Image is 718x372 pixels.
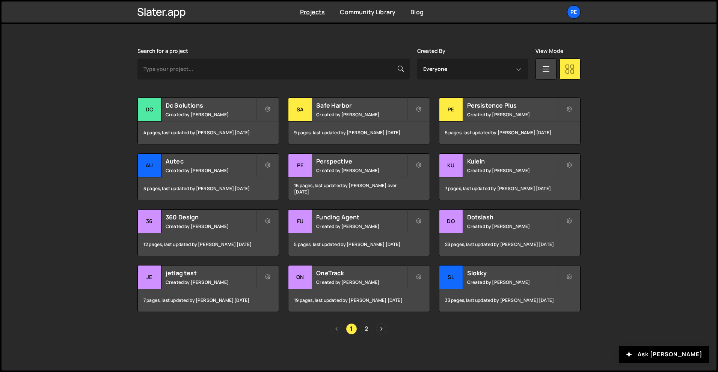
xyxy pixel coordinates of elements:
h2: Slokky [467,269,558,277]
h2: Funding Agent [316,213,407,221]
div: Au [138,154,161,177]
small: Created by [PERSON_NAME] [166,167,256,174]
div: Sl [439,265,463,289]
small: Created by [PERSON_NAME] [166,111,256,118]
a: Pe Persistence Plus Created by [PERSON_NAME] 5 pages, last updated by [PERSON_NAME] [DATE] [439,97,581,144]
h2: jetlag test [166,269,256,277]
a: Pe [567,5,581,19]
a: je jetlag test Created by [PERSON_NAME] 7 pages, last updated by [PERSON_NAME] [DATE] [137,265,279,312]
small: Created by [PERSON_NAME] [316,279,407,285]
a: Sa Safe Harbor Created by [PERSON_NAME] 9 pages, last updated by [PERSON_NAME] [DATE] [288,97,430,144]
div: 5 pages, last updated by [PERSON_NAME] [DATE] [439,121,580,144]
div: Pe [439,98,463,121]
div: je [138,265,161,289]
small: Created by [PERSON_NAME] [467,167,558,174]
div: 4 pages, last updated by [PERSON_NAME] [DATE] [138,121,279,144]
small: Created by [PERSON_NAME] [316,167,407,174]
div: Pagination [137,323,581,334]
input: Type your project... [137,58,410,79]
div: 3 pages, last updated by [PERSON_NAME] [DATE] [138,177,279,200]
h2: Persistence Plus [467,101,558,109]
a: Page 2 [361,323,372,334]
label: View Mode [535,48,563,54]
div: Ku [439,154,463,177]
h2: Safe Harbor [316,101,407,109]
div: 5 pages, last updated by [PERSON_NAME] [DATE] [288,233,429,256]
div: 9 pages, last updated by [PERSON_NAME] [DATE] [288,121,429,144]
small: Created by [PERSON_NAME] [316,223,407,229]
a: Blog [410,8,424,16]
a: 36 360 Design Created by [PERSON_NAME] 12 pages, last updated by [PERSON_NAME] [DATE] [137,209,279,256]
div: On [288,265,312,289]
h2: Kulein [467,157,558,165]
label: Search for a project [137,48,188,54]
h2: 360 Design [166,213,256,221]
h2: Perspective [316,157,407,165]
h2: OneTrack [316,269,407,277]
small: Created by [PERSON_NAME] [467,279,558,285]
a: On OneTrack Created by [PERSON_NAME] 19 pages, last updated by [PERSON_NAME] [DATE] [288,265,430,312]
div: Dc [138,98,161,121]
small: Created by [PERSON_NAME] [467,223,558,229]
a: Au Autec Created by [PERSON_NAME] 3 pages, last updated by [PERSON_NAME] [DATE] [137,153,279,200]
a: Next page [376,323,387,334]
a: Pe Perspective Created by [PERSON_NAME] 16 pages, last updated by [PERSON_NAME] over [DATE] [288,153,430,200]
h2: Autec [166,157,256,165]
a: Projects [300,8,325,16]
small: Created by [PERSON_NAME] [467,111,558,118]
small: Created by [PERSON_NAME] [166,279,256,285]
div: 23 pages, last updated by [PERSON_NAME] [DATE] [439,233,580,256]
a: Fu Funding Agent Created by [PERSON_NAME] 5 pages, last updated by [PERSON_NAME] [DATE] [288,209,430,256]
a: Community Library [340,8,395,16]
div: 36 [138,210,161,233]
a: Ku Kulein Created by [PERSON_NAME] 7 pages, last updated by [PERSON_NAME] [DATE] [439,153,581,200]
a: Dc Dc Solutions Created by [PERSON_NAME] 4 pages, last updated by [PERSON_NAME] [DATE] [137,97,279,144]
small: Created by [PERSON_NAME] [316,111,407,118]
div: 7 pages, last updated by [PERSON_NAME] [DATE] [439,177,580,200]
button: Ask [PERSON_NAME] [619,346,709,363]
small: Created by [PERSON_NAME] [166,223,256,229]
h2: Dc Solutions [166,101,256,109]
div: 16 pages, last updated by [PERSON_NAME] over [DATE] [288,177,429,200]
div: Sa [288,98,312,121]
a: Sl Slokky Created by [PERSON_NAME] 33 pages, last updated by [PERSON_NAME] [DATE] [439,265,581,312]
div: 33 pages, last updated by [PERSON_NAME] [DATE] [439,289,580,312]
a: Do Dotslash Created by [PERSON_NAME] 23 pages, last updated by [PERSON_NAME] [DATE] [439,209,581,256]
div: Fu [288,210,312,233]
div: 12 pages, last updated by [PERSON_NAME] [DATE] [138,233,279,256]
h2: Dotslash [467,213,558,221]
div: 7 pages, last updated by [PERSON_NAME] [DATE] [138,289,279,312]
div: Pe [288,154,312,177]
div: Do [439,210,463,233]
div: 19 pages, last updated by [PERSON_NAME] [DATE] [288,289,429,312]
label: Created By [417,48,446,54]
